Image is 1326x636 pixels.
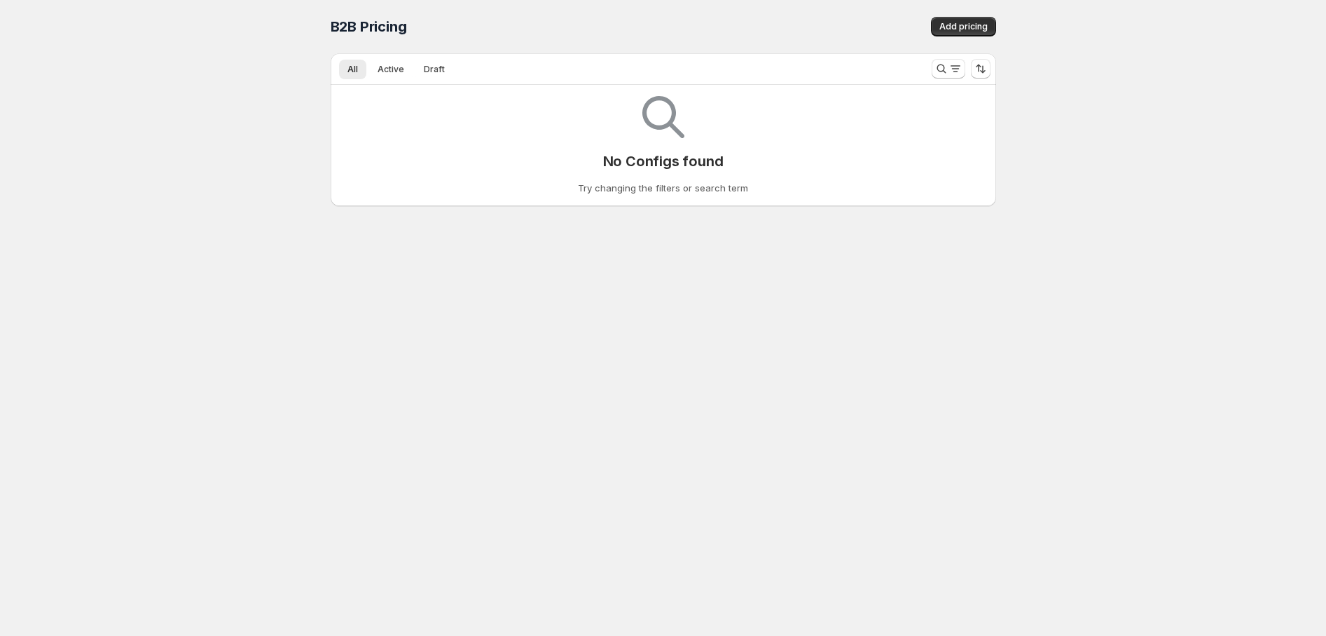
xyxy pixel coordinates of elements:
span: Active [378,64,404,75]
span: All [347,64,358,75]
p: Try changing the filters or search term [578,181,748,195]
button: Add pricing [931,17,996,36]
img: Empty search results [642,96,684,138]
span: Draft [424,64,445,75]
span: Add pricing [939,21,988,32]
span: B2B Pricing [331,18,407,35]
button: Sort the results [971,59,990,79]
button: Search and filter results [932,59,965,79]
p: No Configs found [603,153,724,170]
